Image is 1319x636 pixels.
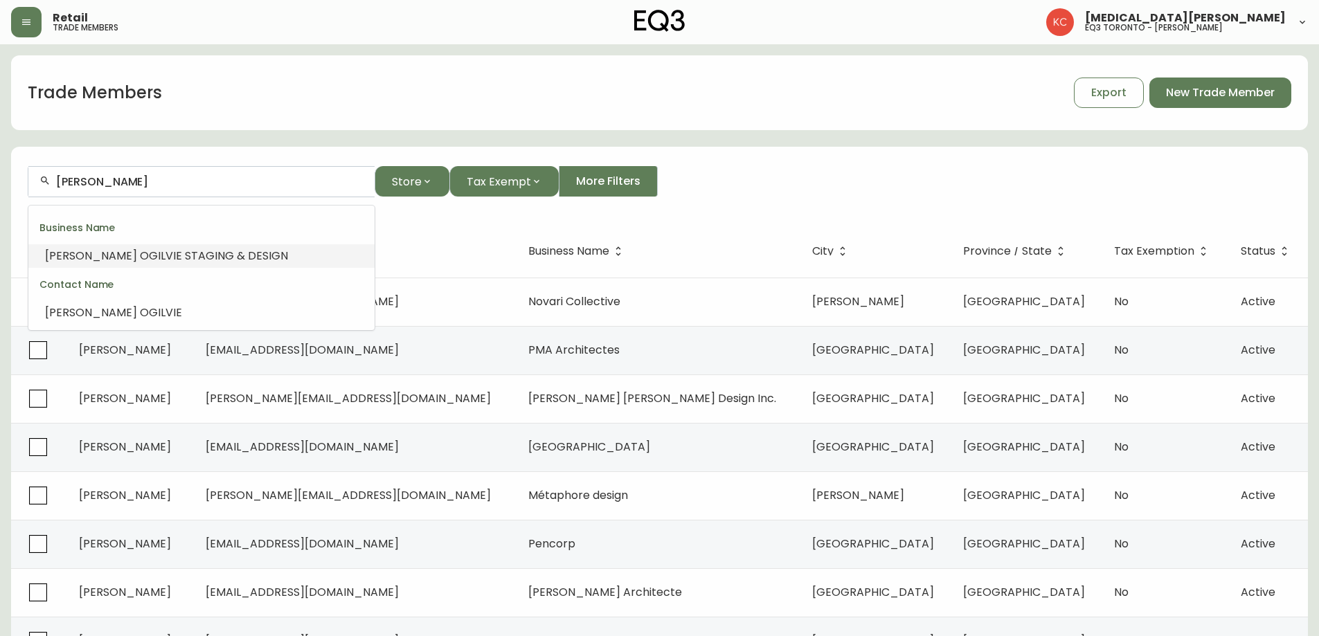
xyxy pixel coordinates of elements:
[528,390,776,406] span: [PERSON_NAME] [PERSON_NAME] Design Inc.
[1114,439,1129,455] span: No
[1085,24,1223,32] h5: eq3 toronto - [PERSON_NAME]
[1241,342,1275,358] span: Active
[1114,247,1194,255] span: Tax Exemption
[392,173,422,190] span: Store
[1046,8,1074,36] img: 6487344ffbf0e7f3b216948508909409
[1114,342,1129,358] span: No
[528,245,627,257] span: Business Name
[963,245,1070,257] span: Province / State
[812,390,934,406] span: [GEOGRAPHIC_DATA]
[963,342,1085,358] span: [GEOGRAPHIC_DATA]
[634,10,685,32] img: logo
[1241,247,1275,255] span: Status
[206,487,491,503] span: [PERSON_NAME][EMAIL_ADDRESS][DOMAIN_NAME]
[165,305,182,320] span: VIE
[1114,487,1129,503] span: No
[56,175,364,188] input: Search
[1114,536,1129,552] span: No
[1149,78,1291,108] button: New Trade Member
[53,24,118,32] h5: trade members
[140,248,165,264] span: OGIL
[28,211,375,244] div: Business Name
[963,487,1085,503] span: [GEOGRAPHIC_DATA]
[1241,439,1275,455] span: Active
[812,245,852,257] span: City
[1114,245,1212,257] span: Tax Exemption
[45,305,137,320] span: [PERSON_NAME]
[79,439,171,455] span: [PERSON_NAME]
[812,439,934,455] span: [GEOGRAPHIC_DATA]
[1166,85,1275,100] span: New Trade Member
[28,268,375,301] div: Contact Name
[206,584,399,600] span: [EMAIL_ADDRESS][DOMAIN_NAME]
[206,439,399,455] span: [EMAIL_ADDRESS][DOMAIN_NAME]
[963,390,1085,406] span: [GEOGRAPHIC_DATA]
[1114,584,1129,600] span: No
[528,487,628,503] span: Métaphore design
[528,439,650,455] span: [GEOGRAPHIC_DATA]
[1074,78,1144,108] button: Export
[963,293,1085,309] span: [GEOGRAPHIC_DATA]
[45,248,137,264] span: [PERSON_NAME]
[1241,487,1275,503] span: Active
[963,247,1052,255] span: Province / State
[140,305,165,320] span: OGIL
[963,536,1085,552] span: [GEOGRAPHIC_DATA]
[528,247,609,255] span: Business Name
[206,390,491,406] span: [PERSON_NAME][EMAIL_ADDRESS][DOMAIN_NAME]
[528,293,620,309] span: Novari Collective
[812,536,934,552] span: [GEOGRAPHIC_DATA]
[1241,245,1293,257] span: Status
[576,174,640,189] span: More Filters
[79,487,171,503] span: [PERSON_NAME]
[1241,293,1275,309] span: Active
[28,81,162,105] h1: Trade Members
[79,536,171,552] span: [PERSON_NAME]
[449,166,559,197] button: Tax Exempt
[206,342,399,358] span: [EMAIL_ADDRESS][DOMAIN_NAME]
[1114,293,1129,309] span: No
[1241,390,1275,406] span: Active
[467,173,531,190] span: Tax Exempt
[812,247,834,255] span: City
[1114,390,1129,406] span: No
[1241,584,1275,600] span: Active
[812,487,904,503] span: [PERSON_NAME]
[375,166,449,197] button: Store
[79,390,171,406] span: [PERSON_NAME]
[812,584,934,600] span: [GEOGRAPHIC_DATA]
[559,166,658,197] button: More Filters
[165,248,288,264] span: VIE STAGING & DESIGN
[79,342,171,358] span: [PERSON_NAME]
[812,342,934,358] span: [GEOGRAPHIC_DATA]
[1085,12,1286,24] span: [MEDICAL_DATA][PERSON_NAME]
[1091,85,1127,100] span: Export
[812,293,904,309] span: [PERSON_NAME]
[528,536,575,552] span: Pencorp
[528,584,682,600] span: [PERSON_NAME] Architecte
[963,584,1085,600] span: [GEOGRAPHIC_DATA]
[79,584,171,600] span: [PERSON_NAME]
[206,536,399,552] span: [EMAIL_ADDRESS][DOMAIN_NAME]
[528,342,620,358] span: PMA Architectes
[53,12,88,24] span: Retail
[963,439,1085,455] span: [GEOGRAPHIC_DATA]
[1241,536,1275,552] span: Active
